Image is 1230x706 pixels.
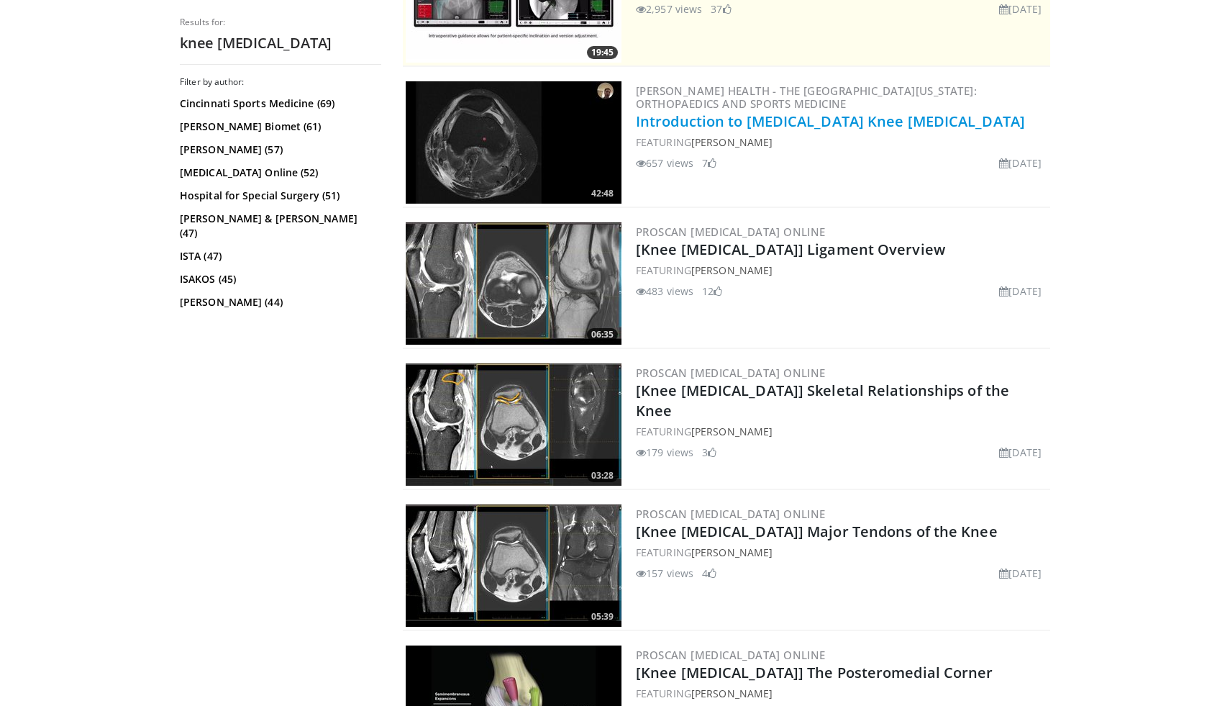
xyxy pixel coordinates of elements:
[999,1,1042,17] li: [DATE]
[180,272,378,286] a: ISAKOS (45)
[180,212,378,240] a: [PERSON_NAME] & [PERSON_NAME] (47)
[702,155,716,171] li: 7
[180,17,381,28] p: Results for:
[636,648,826,662] a: ProScan [MEDICAL_DATA] Online
[691,135,773,149] a: [PERSON_NAME]
[702,445,716,460] li: 3
[636,381,1009,420] a: [Knee [MEDICAL_DATA]] Skeletal Relationships of the Knee
[636,225,826,239] a: ProScan [MEDICAL_DATA] Online
[636,566,693,581] li: 157 views
[180,119,378,134] a: [PERSON_NAME] Biomet (61)
[180,34,381,53] h2: knee [MEDICAL_DATA]
[180,96,378,111] a: Cincinnati Sports Medicine (69)
[587,46,618,59] span: 19:45
[587,328,618,341] span: 06:35
[691,425,773,438] a: [PERSON_NAME]
[587,187,618,200] span: 42:48
[180,295,378,309] a: [PERSON_NAME] (44)
[406,81,621,204] img: b7c8ed41-df81-44f5-8109-2bb6f2e8f9d3.300x170_q85_crop-smart_upscale.jpg
[636,240,945,259] a: [Knee [MEDICAL_DATA]] Ligament Overview
[180,249,378,263] a: ISTA (47)
[180,166,378,180] a: [MEDICAL_DATA] Online (52)
[691,687,773,700] a: [PERSON_NAME]
[587,469,618,482] span: 03:28
[636,445,693,460] li: 179 views
[180,189,378,203] a: Hospital for Special Surgery (51)
[406,504,621,627] a: 05:39
[636,155,693,171] li: 657 views
[636,366,826,380] a: ProScan [MEDICAL_DATA] Online
[636,507,826,521] a: ProScan [MEDICAL_DATA] Online
[636,1,702,17] li: 2,957 views
[702,284,722,299] li: 12
[636,686,1047,701] div: FEATURING
[999,566,1042,581] li: [DATE]
[406,81,621,204] a: 42:48
[999,284,1042,299] li: [DATE]
[406,363,621,486] a: 03:28
[636,522,998,541] a: [Knee [MEDICAL_DATA]] Major Tendons of the Knee
[406,222,621,345] a: 06:35
[999,155,1042,171] li: [DATE]
[406,363,621,486] img: ffeb2eb8-fdce-4af1-8ac7-37ab43c7786d.300x170_q85_crop-smart_upscale.jpg
[636,284,693,299] li: 483 views
[636,135,1047,150] div: FEATURING
[636,83,977,111] a: [PERSON_NAME] Health - The [GEOGRAPHIC_DATA][US_STATE]: Orthopaedics and Sports Medicine
[636,663,993,682] a: [Knee [MEDICAL_DATA]] The Posteromedial Corner
[691,263,773,277] a: [PERSON_NAME]
[180,142,378,157] a: [PERSON_NAME] (57)
[180,76,381,88] h3: Filter by author:
[691,546,773,559] a: [PERSON_NAME]
[999,445,1042,460] li: [DATE]
[636,545,1047,560] div: FEATURING
[636,424,1047,439] div: FEATURING
[406,504,621,627] img: c83b1f2a-62f9-4e64-acc8-0fe664c06142.300x170_q85_crop-smart_upscale.jpg
[636,263,1047,278] div: FEATURING
[587,610,618,623] span: 05:39
[636,112,1025,131] a: Introduction to [MEDICAL_DATA] Knee [MEDICAL_DATA]
[406,222,621,345] img: 3efeed07-28d0-4bbc-9f6a-1b77cf1a5367.300x170_q85_crop-smart_upscale.jpg
[711,1,731,17] li: 37
[702,566,716,581] li: 4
